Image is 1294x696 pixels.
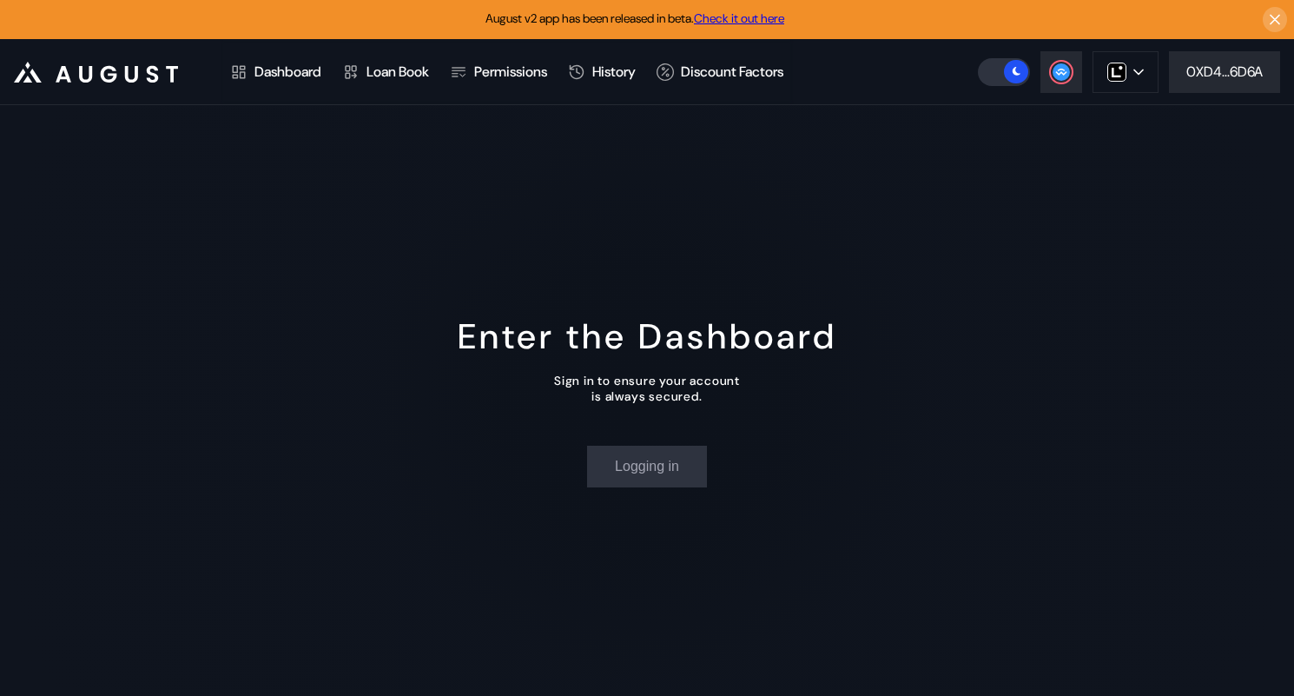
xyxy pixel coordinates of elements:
a: History [558,40,646,104]
a: Permissions [439,40,558,104]
div: History [592,63,636,81]
div: 0XD4...6D6A [1186,63,1263,81]
button: 0XD4...6D6A [1169,51,1280,93]
div: Sign in to ensure your account is always secured. [554,373,740,404]
button: chain logo [1093,51,1159,93]
div: Discount Factors [681,63,783,81]
div: Enter the Dashboard [458,314,837,359]
div: Permissions [474,63,547,81]
a: Check it out here [694,10,784,26]
img: chain logo [1107,63,1126,82]
button: Logging in [587,446,707,487]
div: Loan Book [366,63,429,81]
a: Discount Factors [646,40,794,104]
a: Loan Book [332,40,439,104]
span: August v2 app has been released in beta. [485,10,784,26]
a: Dashboard [220,40,332,104]
div: Dashboard [254,63,321,81]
